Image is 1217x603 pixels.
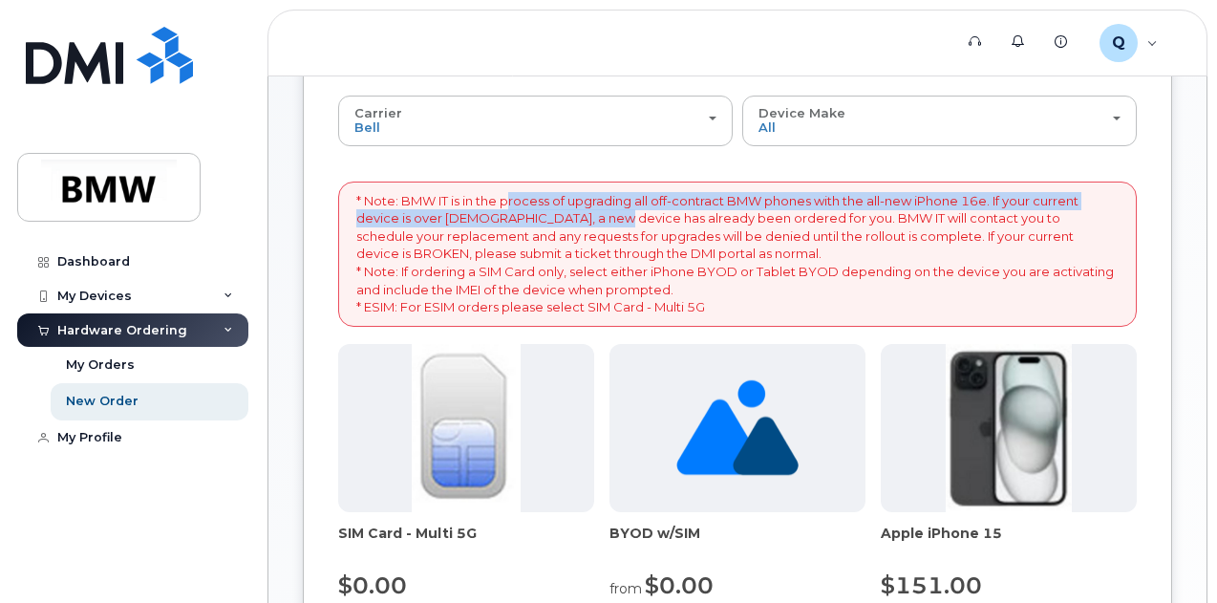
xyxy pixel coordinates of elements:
span: All [758,119,776,135]
p: * Note: BMW IT is in the process of upgrading all off-contract BMW phones with the all-new iPhone... [356,192,1119,316]
button: Device Make All [742,96,1137,145]
span: $0.00 [338,571,407,599]
span: $0.00 [645,571,714,599]
button: Carrier Bell [338,96,733,145]
span: $151.00 [881,571,982,599]
div: BYOD w/SIM [609,524,865,562]
span: Device Make [758,105,845,120]
img: no_image_found-2caef05468ed5679b831cfe6fc140e25e0c280774317ffc20a367ab7fd17291e.png [676,344,798,512]
span: Q [1112,32,1125,54]
div: SIM Card - Multi 5G [338,524,594,562]
img: iphone15.jpg [946,344,1073,512]
small: from [609,580,642,597]
iframe: Messenger Launcher [1134,520,1203,589]
div: Apple iPhone 15 [881,524,1137,562]
span: Carrier [354,105,402,120]
div: QT50806 [1086,24,1171,62]
span: Bell [354,119,380,135]
img: 00D627D4-43E9-49B7-A367-2C99342E128C.jpg [412,344,521,512]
